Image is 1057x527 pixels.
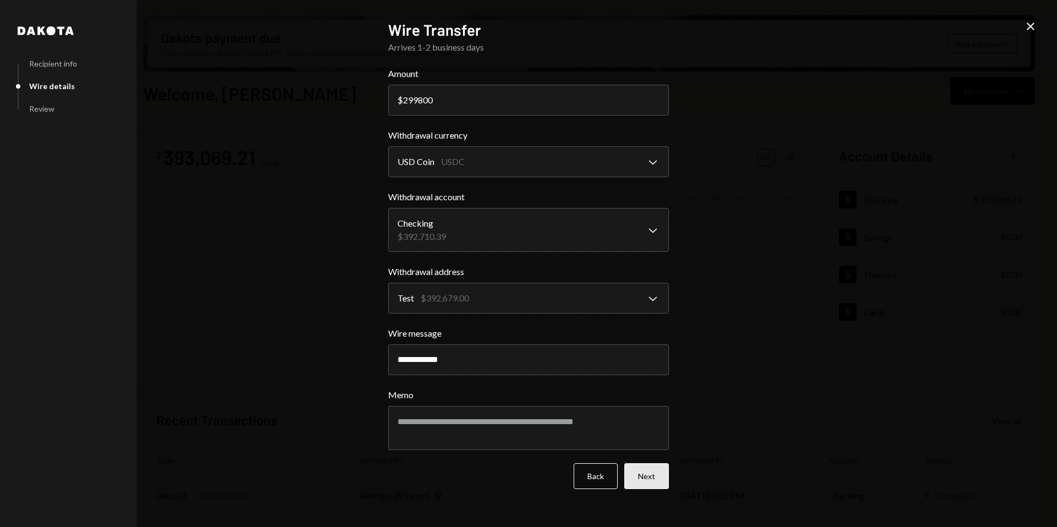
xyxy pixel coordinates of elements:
[388,41,669,54] div: Arrives 1-2 business days
[388,265,669,278] label: Withdrawal address
[388,129,669,142] label: Withdrawal currency
[397,95,403,105] div: $
[388,19,669,41] h2: Wire Transfer
[388,190,669,204] label: Withdrawal account
[574,463,618,489] button: Back
[29,81,75,91] div: Wire details
[388,283,669,314] button: Withdrawal address
[388,85,669,116] input: 0.00
[29,104,55,113] div: Review
[388,327,669,340] label: Wire message
[441,155,465,168] div: USDC
[388,146,669,177] button: Withdrawal currency
[388,67,669,80] label: Amount
[388,208,669,252] button: Withdrawal account
[624,463,669,489] button: Next
[29,59,77,68] div: Recipient info
[388,388,669,402] label: Memo
[421,292,469,305] div: $392,679.00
